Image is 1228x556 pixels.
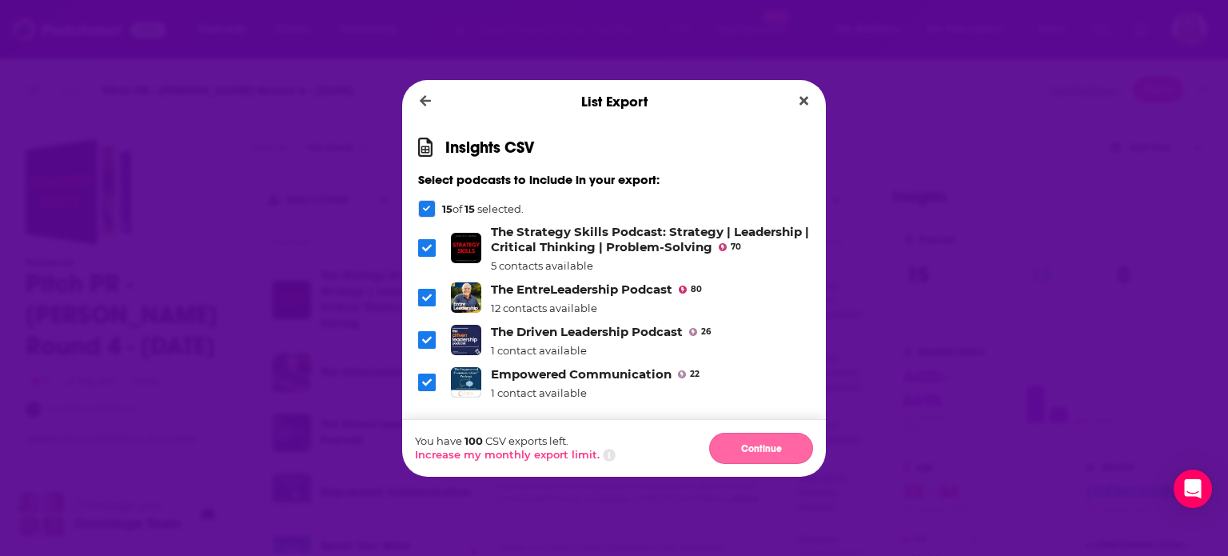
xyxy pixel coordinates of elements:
a: 22 [678,370,700,378]
a: 70 [719,243,741,251]
p: of selected. [442,202,524,215]
button: Increase my monthly export limit. [415,448,600,461]
p: You have CSV exports left. [415,434,616,447]
div: 1 contact available [491,344,711,357]
h1: Insights CSV [445,138,534,158]
button: Continue [709,433,813,464]
a: The EntreLeadership Podcast [491,282,672,297]
img: The Driven Leadership Podcast [451,325,481,355]
a: Empowered Communication [491,366,672,382]
img: The Strategy Skills Podcast: Strategy | Leadership | Critical Thinking | Problem-Solving [451,233,481,263]
img: The EntreLeadership Podcast [451,282,481,313]
div: List Export [402,80,826,123]
span: 80 [691,286,702,293]
div: 12 contacts available [491,302,702,314]
a: 26 [689,328,711,336]
div: Open Intercom Messenger [1174,470,1212,508]
button: Close [793,91,815,111]
span: 100 [464,434,483,447]
span: 70 [731,244,741,250]
a: The Strategy Skills Podcast: Strategy | Leadership | Critical Thinking | Problem-Solving [491,224,809,254]
div: 1 contact available [491,386,700,399]
span: 26 [701,329,711,335]
span: 15 [464,202,475,215]
span: 15 [442,202,453,215]
span: 22 [690,371,700,378]
a: 80 [679,286,702,294]
a: The Driven Leadership Podcast [491,324,683,339]
h3: Select podcasts to include in your export: [418,172,810,187]
div: 5 contacts available [491,259,810,272]
img: Empowered Communication [451,367,481,398]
